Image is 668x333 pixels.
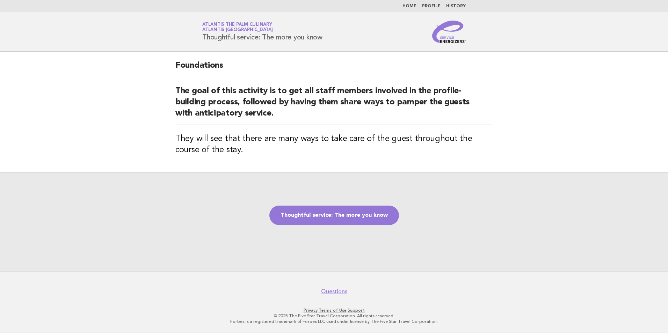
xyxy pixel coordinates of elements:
h1: Thoughtful service: The more you know [202,23,322,41]
a: Thoughtful service: The more you know [269,206,399,225]
a: Profile [422,4,441,8]
p: · · [120,308,548,313]
p: Forbes is a registered trademark of Forbes LLC used under license by The Five Star Travel Corpora... [120,319,548,324]
img: Service Energizers [432,21,466,43]
a: Atlantis The Palm CulinaryAtlantis [GEOGRAPHIC_DATA] [202,22,273,32]
h2: Foundations [175,60,493,77]
p: © 2025 The Five Star Travel Corporation. All rights reserved. [120,313,548,319]
h3: They will see that there are many ways to take care of the guest throughout the course of the stay. [175,133,493,156]
a: Terms of Use [319,308,347,313]
a: Support [348,308,365,313]
a: Questions [321,288,347,295]
a: Privacy [304,308,318,313]
a: History [446,4,466,8]
h2: The goal of this activity is to get all staff members involved in the profile-building process, f... [175,86,493,125]
span: Atlantis [GEOGRAPHIC_DATA] [202,28,273,32]
a: Home [402,4,416,8]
